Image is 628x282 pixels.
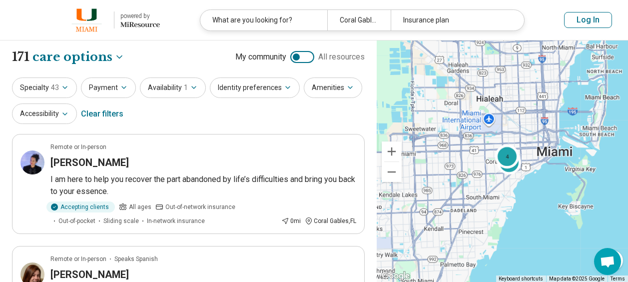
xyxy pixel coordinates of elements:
div: Clear filters [81,102,123,126]
span: All resources [318,51,365,63]
div: 4 [495,144,519,168]
button: Zoom in [382,141,402,161]
h3: [PERSON_NAME] [50,267,129,281]
button: Accessibility [12,103,77,124]
div: Coral Gables , FL [305,216,356,225]
button: Care options [32,48,124,65]
button: Zoom out [382,162,402,182]
span: 43 [51,82,59,93]
a: Terms (opens in new tab) [611,276,625,281]
img: University of Miami [65,8,108,32]
button: Specialty43 [12,77,77,98]
span: All ages [129,202,151,211]
span: In-network insurance [147,216,205,225]
div: Accepting clients [46,201,115,212]
h1: 171 [12,48,124,65]
div: Insurance plan [391,10,518,30]
button: Availability1 [140,77,206,98]
div: Open chat [594,248,621,275]
h3: [PERSON_NAME] [50,155,129,169]
p: I am here to help you recover the part abandoned by life’s difficulties and bring you back to you... [50,173,356,197]
button: Payment [81,77,136,98]
div: powered by [120,11,160,20]
div: 6 [497,150,521,174]
span: Speaks Spanish [114,254,158,263]
a: University of Miamipowered by [16,8,160,32]
span: Out-of-pocket [58,216,95,225]
span: My community [235,51,286,63]
span: Out-of-network insurance [165,202,235,211]
div: 0 mi [281,216,301,225]
button: Identity preferences [210,77,300,98]
button: Amenities [304,77,362,98]
div: What are you looking for? [200,10,327,30]
span: care options [32,48,112,65]
span: Map data ©2025 Google [549,276,605,281]
p: Remote or In-person [50,254,106,263]
p: Remote or In-person [50,142,106,151]
span: 1 [184,82,188,93]
div: Coral Gables, [GEOGRAPHIC_DATA], [GEOGRAPHIC_DATA] [327,10,391,30]
button: Log In [564,12,612,28]
span: Sliding scale [103,216,139,225]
